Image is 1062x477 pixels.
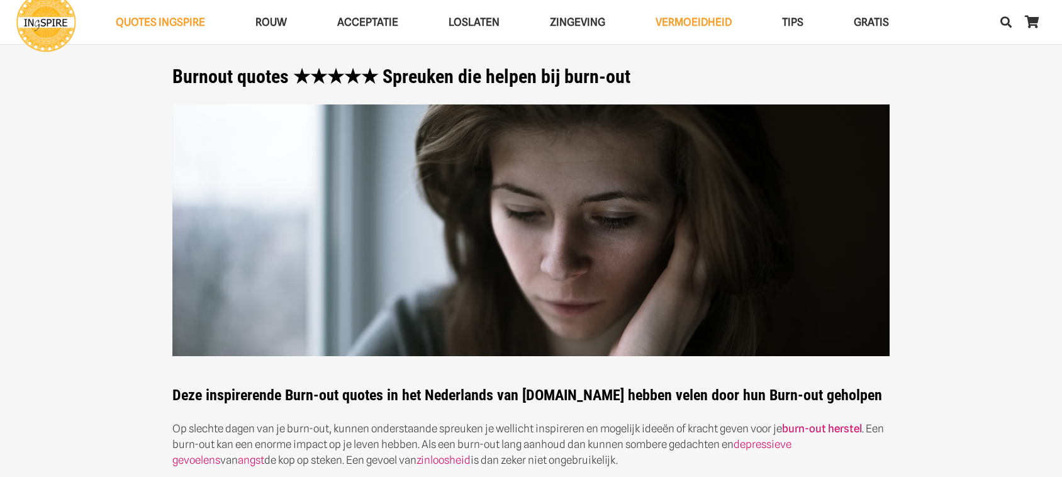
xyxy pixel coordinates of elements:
h1: Burnout quotes ★★★★★ Spreuken die helpen bij burn-out [172,65,890,88]
a: VERMOEIDHEIDVERMOEIDHEID Menu [630,6,757,38]
a: TIPSTIPS Menu [757,6,829,38]
a: GRATISGRATIS Menu [829,6,914,38]
a: LoslatenLoslaten Menu [423,6,525,38]
a: depressieve gevoelens [172,438,791,466]
span: VERMOEIDHEID [656,16,732,28]
span: ROUW [255,16,287,28]
span: GRATIS [854,16,889,28]
a: burn-out herstel [782,422,862,435]
strong: Deze inspirerende Burn-out quotes in het Nederlands van [DOMAIN_NAME] hebben velen door hun Burn-... [172,386,882,404]
span: Loslaten [449,16,500,28]
a: angst [238,454,264,466]
span: TIPS [782,16,803,28]
a: zinloosheid [416,454,471,466]
a: AcceptatieAcceptatie Menu [312,6,423,38]
span: Acceptatie [337,16,398,28]
a: ROUWROUW Menu [230,6,312,38]
a: QUOTES INGSPIREQUOTES INGSPIRE Menu [91,6,230,38]
p: Op slechte dagen van je burn-out, kunnen onderstaande spreuken je wellicht inspireren en mogelijk... [172,421,890,468]
span: QUOTES INGSPIRE [116,16,205,28]
img: Omgaan met negatieve gedachten en belemmerende valse overtuigingen en scriptpatronen - ingspire [172,104,890,357]
a: ZingevingZingeving Menu [525,6,630,38]
a: Zoeken [993,6,1019,38]
span: Zingeving [550,16,605,28]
